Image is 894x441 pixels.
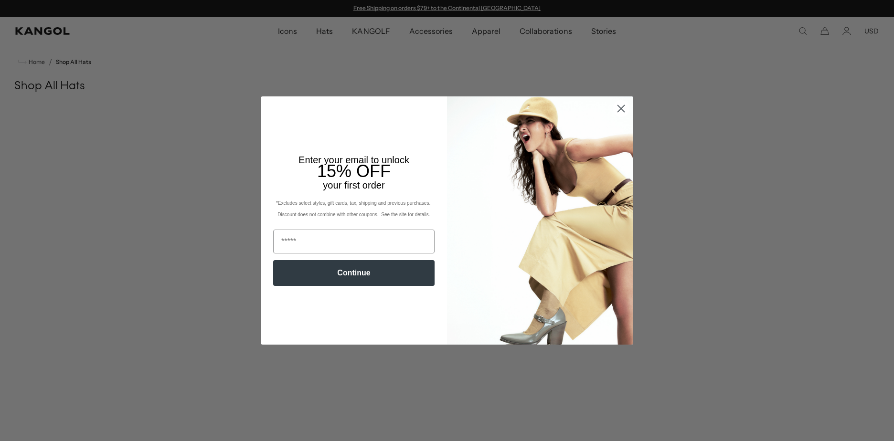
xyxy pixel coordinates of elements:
input: Email [273,230,435,253]
button: Continue [273,260,435,286]
span: your first order [323,180,384,190]
span: 15% OFF [317,161,391,181]
span: *Excludes select styles, gift cards, tax, shipping and previous purchases. Discount does not comb... [276,200,432,217]
button: Close dialog [613,100,629,117]
span: Enter your email to unlock [298,155,409,165]
img: 93be19ad-e773-4382-80b9-c9d740c9197f.jpeg [447,96,633,345]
